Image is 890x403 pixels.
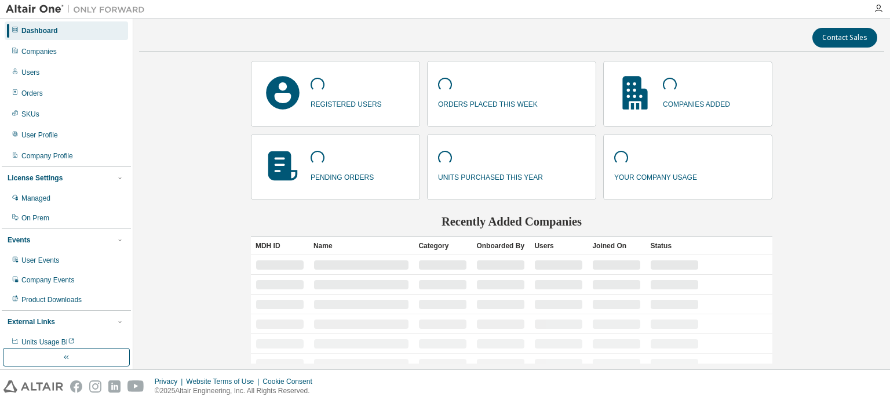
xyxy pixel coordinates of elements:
div: External Links [8,317,55,326]
img: Altair One [6,3,151,15]
p: companies added [663,96,730,110]
p: your company usage [614,169,697,183]
p: © 2025 Altair Engineering, Inc. All Rights Reserved. [155,386,319,396]
span: Units Usage BI [21,338,75,346]
div: Onboarded By [476,237,525,255]
div: Status [650,237,699,255]
div: Company Profile [21,151,73,161]
div: MDH ID [256,237,304,255]
img: altair_logo.svg [3,380,63,393]
img: instagram.svg [89,380,101,393]
div: Users [21,68,39,77]
div: SKUs [21,110,39,119]
div: Category [418,237,467,255]
p: orders placed this week [438,96,538,110]
div: User Events [21,256,59,265]
div: Orders [21,89,43,98]
p: pending orders [311,169,374,183]
div: Cookie Consent [262,377,319,386]
img: linkedin.svg [108,380,121,393]
div: Website Terms of Use [186,377,262,386]
p: units purchased this year [438,169,543,183]
div: User Profile [21,130,58,140]
img: youtube.svg [127,380,144,393]
img: facebook.svg [70,380,82,393]
div: License Settings [8,173,63,183]
div: On Prem [21,213,49,223]
div: Product Downloads [21,295,82,304]
div: Users [534,237,583,255]
div: Companies [21,47,57,56]
button: Contact Sales [812,28,877,48]
div: Name [313,237,410,255]
div: Joined On [592,237,641,255]
div: Company Events [21,275,74,285]
p: registered users [311,96,382,110]
div: Managed [21,194,50,203]
div: Events [8,235,30,245]
div: Dashboard [21,26,58,35]
div: Privacy [155,377,186,386]
h2: Recently Added Companies [251,214,772,229]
